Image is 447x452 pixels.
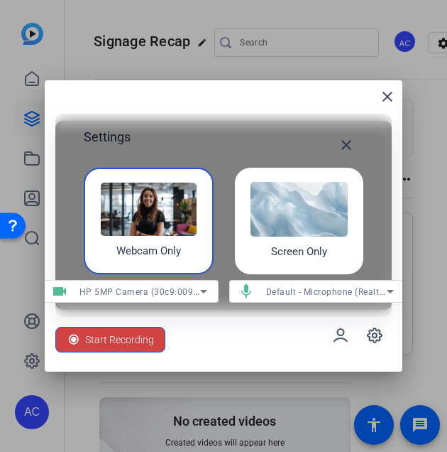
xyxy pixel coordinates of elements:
img: self-record-screen.png [250,182,348,237]
h4: Screen Only [271,244,327,260]
mat-icon: videocam [43,283,77,300]
span: Default - Microphone (Realtek(R) Audio) [266,286,431,297]
h4: Webcam Only [116,243,181,259]
mat-icon: close [379,88,396,105]
mat-icon: mic [229,283,263,300]
span: HP 5MP Camera (30c9:0095) [79,286,202,297]
span: Start Recording [85,326,154,353]
mat-icon: close [338,136,355,154]
h2: Settings [84,128,131,162]
img: self-record-webcam.png [101,183,196,236]
button: Start Recording [55,327,165,353]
